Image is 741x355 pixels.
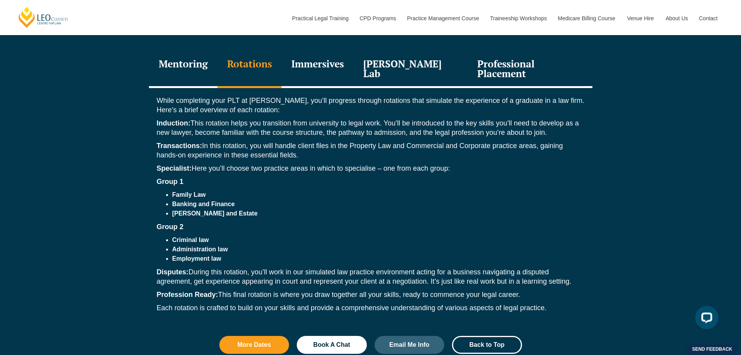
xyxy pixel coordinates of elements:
a: Back to Top [452,336,522,354]
p: While completing your PLT at [PERSON_NAME], you’ll progress through rotations that simulate the e... [157,96,585,115]
div: Professional Placement [468,51,592,88]
p: Each rotation is crafted to build on your skills and provide a comprehensive understanding of var... [157,303,585,313]
strong: Employment law [172,255,221,262]
strong: Transactions: [157,142,202,150]
strong: Group 1 [157,178,184,185]
div: Mentoring [149,51,217,88]
p: This rotation helps you transition from university to legal work. You’ll be introduced to the key... [157,118,585,137]
iframe: LiveChat chat widget [689,303,722,336]
div: Immersives [282,51,354,88]
p: During this rotation, you’ll work in our simulated law practice environment acting for a business... [157,267,585,286]
a: Venue Hire [621,2,660,35]
a: Traineeship Workshops [484,2,552,35]
span: Book A Chat [313,342,350,348]
p: Here you’ll choose two practice areas in which to specialise – one from each group: [157,164,585,173]
strong: Criminal law [172,237,209,243]
a: CPD Programs [354,2,401,35]
a: Practical Legal Training [286,2,354,35]
span: Email Me Info [389,342,429,348]
p: In this rotation, you will handle client files in the Property Law and Commercial and Corporate p... [157,141,585,160]
strong: Profession Ready: [157,291,218,298]
a: Contact [693,2,723,35]
strong: Disputes: [157,268,189,276]
strong: Induction: [157,119,191,127]
strong: Banking and Finance [172,201,235,207]
a: Email Me Info [375,336,445,354]
div: Rotations [217,51,282,88]
a: Practice Management Course [401,2,484,35]
a: [PERSON_NAME] Centre for Law [18,6,69,28]
strong: Group 2 [157,223,184,231]
a: Book A Chat [297,336,367,354]
div: [PERSON_NAME] Lab [354,51,468,88]
strong: Specialist: [157,164,192,172]
span: Back to Top [469,342,505,348]
strong: Administration law [172,246,228,253]
a: About Us [660,2,693,35]
a: Medicare Billing Course [552,2,621,35]
p: This final rotation is where you draw together all your skills, ready to commence your legal career. [157,290,585,299]
strong: Family Law [172,191,206,198]
span: More Dates [237,342,271,348]
strong: [PERSON_NAME] and Estate [172,210,258,217]
a: More Dates [219,336,289,354]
